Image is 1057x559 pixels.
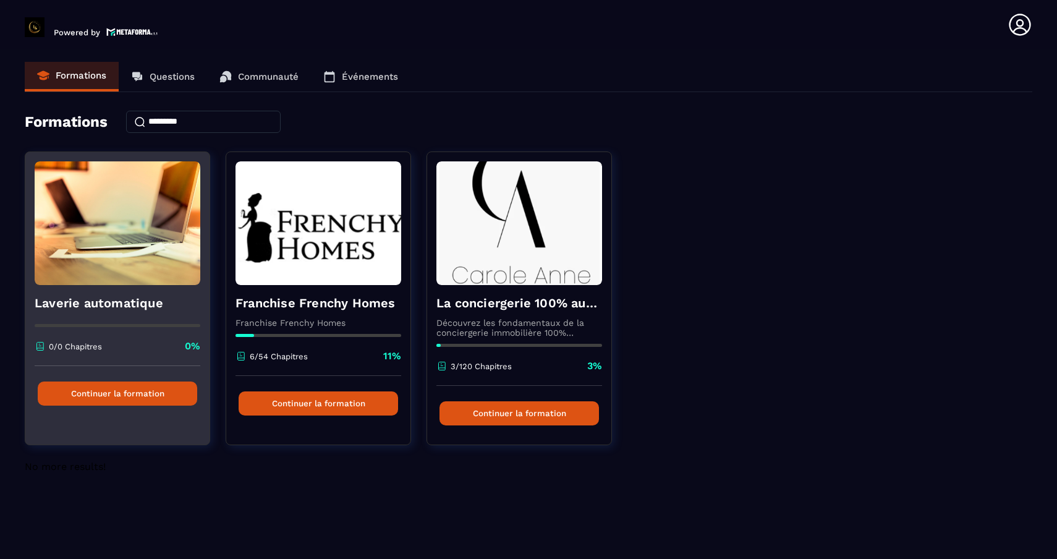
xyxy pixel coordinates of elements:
[25,461,106,472] span: No more results!
[226,151,427,461] a: formation-backgroundFranchise Frenchy HomesFranchise Frenchy Homes6/54 Chapitres11%Continuer la f...
[238,71,299,82] p: Communauté
[427,151,627,461] a: formation-backgroundLa conciergerie 100% automatiséeDécouvrez les fondamentaux de la conciergerie...
[25,113,108,130] h4: Formations
[25,62,119,92] a: Formations
[25,151,226,461] a: formation-backgroundLaverie automatique0/0 Chapitres0%Continuer la formation
[185,339,200,353] p: 0%
[56,70,106,81] p: Formations
[106,27,158,37] img: logo
[436,294,602,312] h4: La conciergerie 100% automatisée
[342,71,398,82] p: Événements
[587,359,602,373] p: 3%
[236,318,401,328] p: Franchise Frenchy Homes
[35,294,200,312] h4: Laverie automatique
[250,352,308,361] p: 6/54 Chapitres
[236,294,401,312] h4: Franchise Frenchy Homes
[439,401,599,425] button: Continuer la formation
[49,342,102,351] p: 0/0 Chapitres
[207,62,311,92] a: Communauté
[54,28,100,37] p: Powered by
[35,161,200,285] img: formation-background
[436,161,602,285] img: formation-background
[25,17,45,37] img: logo-branding
[150,71,195,82] p: Questions
[236,161,401,285] img: formation-background
[451,362,512,371] p: 3/120 Chapitres
[311,62,410,92] a: Événements
[383,349,401,363] p: 11%
[119,62,207,92] a: Questions
[436,318,602,338] p: Découvrez les fondamentaux de la conciergerie immobilière 100% automatisée. Cette formation est c...
[38,382,197,406] button: Continuer la formation
[239,391,398,416] button: Continuer la formation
